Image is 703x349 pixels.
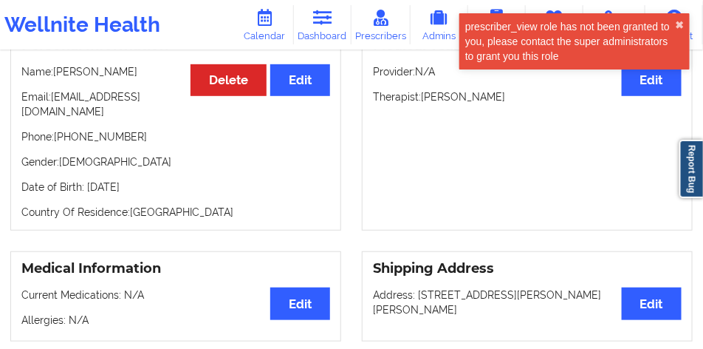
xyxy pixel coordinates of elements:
[21,155,330,169] p: Gender: [DEMOGRAPHIC_DATA]
[21,89,330,119] p: Email: [EMAIL_ADDRESS][DOMAIN_NAME]
[465,19,675,64] div: prescriber_view role has not been granted to you, please contact the super administrators to gran...
[351,5,411,44] a: Prescribers
[645,5,703,44] a: Account
[236,5,294,44] a: Calendar
[373,288,682,317] p: Address: [STREET_ADDRESS][PERSON_NAME][PERSON_NAME]
[294,5,351,44] a: Dashboard
[21,313,330,328] p: Allergies: N/A
[583,5,645,44] a: Medications
[21,288,330,302] p: Current Medications: N/A
[21,129,330,144] p: Phone: [PHONE_NUMBER]
[526,5,583,44] a: Therapists
[373,89,682,104] p: Therapist: [PERSON_NAME]
[622,288,682,319] button: Edit
[373,64,682,79] p: Provider: N/A
[373,260,682,277] h3: Shipping Address
[468,5,526,44] a: Coaches
[21,64,330,79] p: Name: [PERSON_NAME]
[21,180,330,194] p: Date of Birth: [DATE]
[21,260,330,277] h3: Medical Information
[191,64,267,96] button: Delete
[270,288,330,319] button: Edit
[411,5,468,44] a: Admins
[675,19,684,31] button: close
[679,140,703,198] a: Report Bug
[270,64,330,96] button: Edit
[21,205,330,220] p: Country Of Residence: [GEOGRAPHIC_DATA]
